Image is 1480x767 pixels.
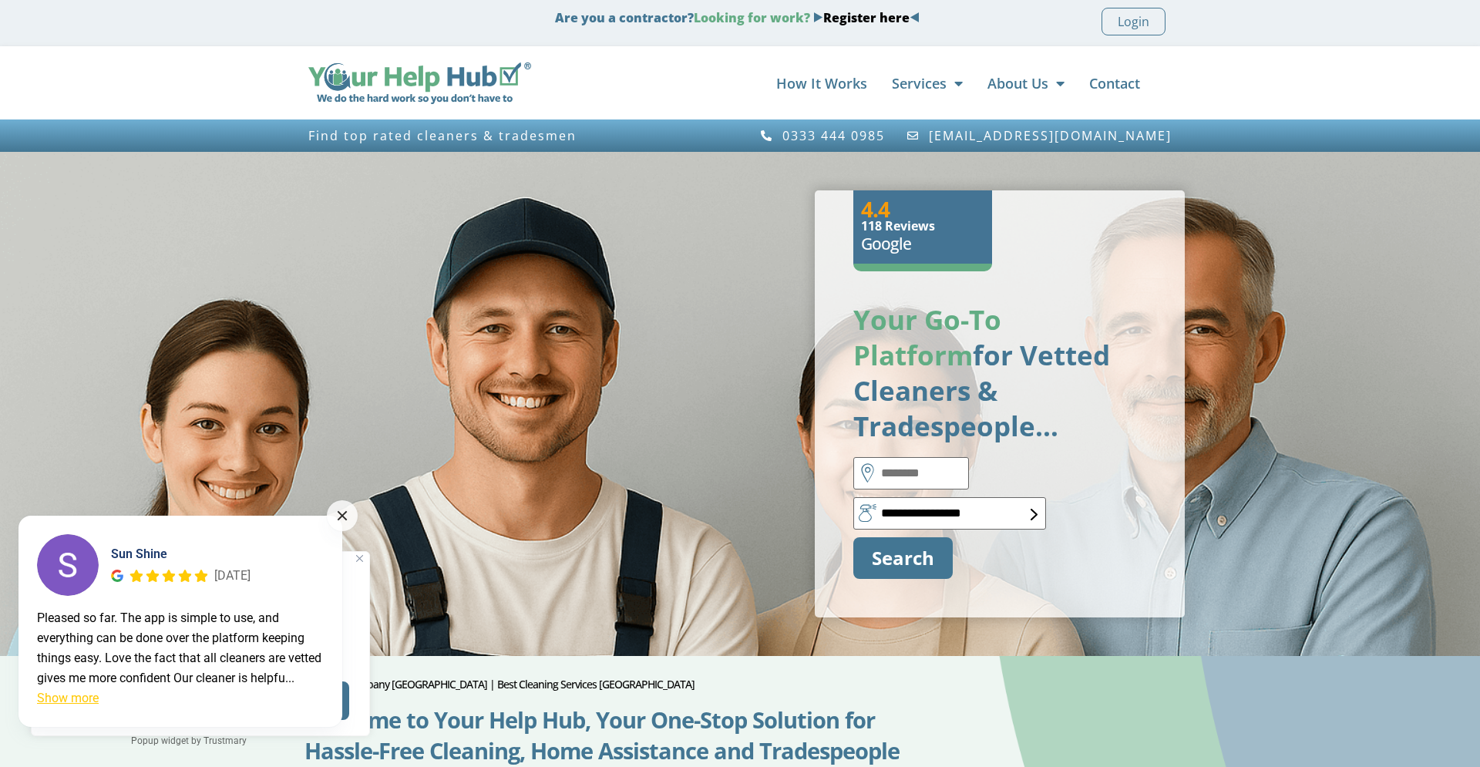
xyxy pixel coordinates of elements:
[987,68,1065,99] a: About Us
[37,608,324,688] div: Pleased so far. The app is simple to use, and everything can be done over the platform keeping th...
[1118,12,1149,32] span: Login
[823,9,910,26] a: Register here
[892,68,963,99] a: Services
[853,301,870,338] span: Y
[1102,8,1165,35] a: Login
[694,9,810,26] span: Looking for work?
[308,129,732,143] h3: Find top rated cleaners & tradesmen
[779,129,885,143] span: 0333 444 0985
[1031,509,1038,520] img: Home - select box form
[304,679,920,690] h1: Cleaning Company [GEOGRAPHIC_DATA] | Best Cleaning Services [GEOGRAPHIC_DATA]
[308,62,531,104] img: Your Help Hub Wide Logo
[1089,68,1140,99] a: Contact
[861,220,984,232] h6: 118 Reviews
[111,570,123,582] img: Google Reviews
[37,691,99,705] a: Show more
[776,68,867,99] a: How It Works
[555,9,920,26] strong: Are you a contractor?
[214,566,251,586] div: [DATE]
[759,129,885,143] a: 0333 444 0985
[18,733,359,748] a: Popup widget by Trustmary
[111,570,123,582] div: Google
[853,302,1146,444] p: for Vetted Cleaners & Tradespeople…
[37,534,99,596] img: Sun Shine
[813,12,823,22] img: Blue Arrow - Right
[853,537,953,579] button: Search
[547,68,1140,99] nav: Menu
[910,12,920,22] img: Blue Arrow - Left
[861,232,984,256] h5: Google
[906,129,1172,143] a: [EMAIL_ADDRESS][DOMAIN_NAME]
[853,301,1001,373] span: our Go-To Platform
[861,198,984,220] h3: 4.4
[925,129,1172,143] span: [EMAIL_ADDRESS][DOMAIN_NAME]
[111,545,251,563] div: Sun Shine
